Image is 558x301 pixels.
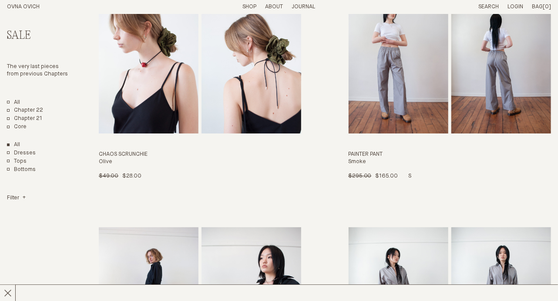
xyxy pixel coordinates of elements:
a: Bottoms [7,166,36,174]
span: $165.00 [375,173,398,179]
span: Bag [532,4,543,10]
h3: Chaos Scrunchie [99,151,302,158]
span: [0] [543,4,551,10]
span: $295.00 [349,173,372,179]
a: Journal [292,4,315,10]
a: Login [508,4,523,10]
a: Shop [242,4,256,10]
summary: Filter [7,195,26,202]
a: Core [7,123,27,131]
a: Tops [7,158,27,165]
span: $28.00 [122,173,141,179]
h4: Olive [99,158,302,166]
a: Chapter 22 [7,107,43,114]
a: Search [478,4,499,10]
p: The very last pieces from previous Chapters [7,63,69,78]
span: S [408,173,411,179]
h3: Painter Pant [349,151,551,158]
span: $49.00 [99,173,118,179]
a: All [7,99,20,106]
summary: About [265,3,283,11]
h2: Sale [7,30,69,42]
a: Dresses [7,150,36,157]
h4: Smoke [349,158,551,166]
a: Chapter 21 [7,115,42,123]
a: Home [7,4,40,10]
a: Show All [7,141,20,149]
